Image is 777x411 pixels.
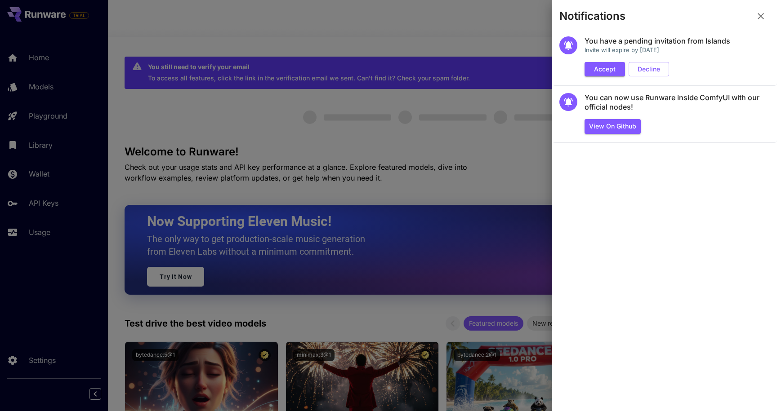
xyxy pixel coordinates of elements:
[585,36,730,46] h5: You have a pending invitation from Islands
[585,119,641,134] button: View on Github
[559,10,625,22] h3: Notifications
[585,46,730,55] p: Invite will expire by [DATE]
[585,93,770,112] h5: You can now use Runware inside ComfyUI with our official nodes!
[629,62,669,77] button: Decline
[585,62,625,77] button: Accept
